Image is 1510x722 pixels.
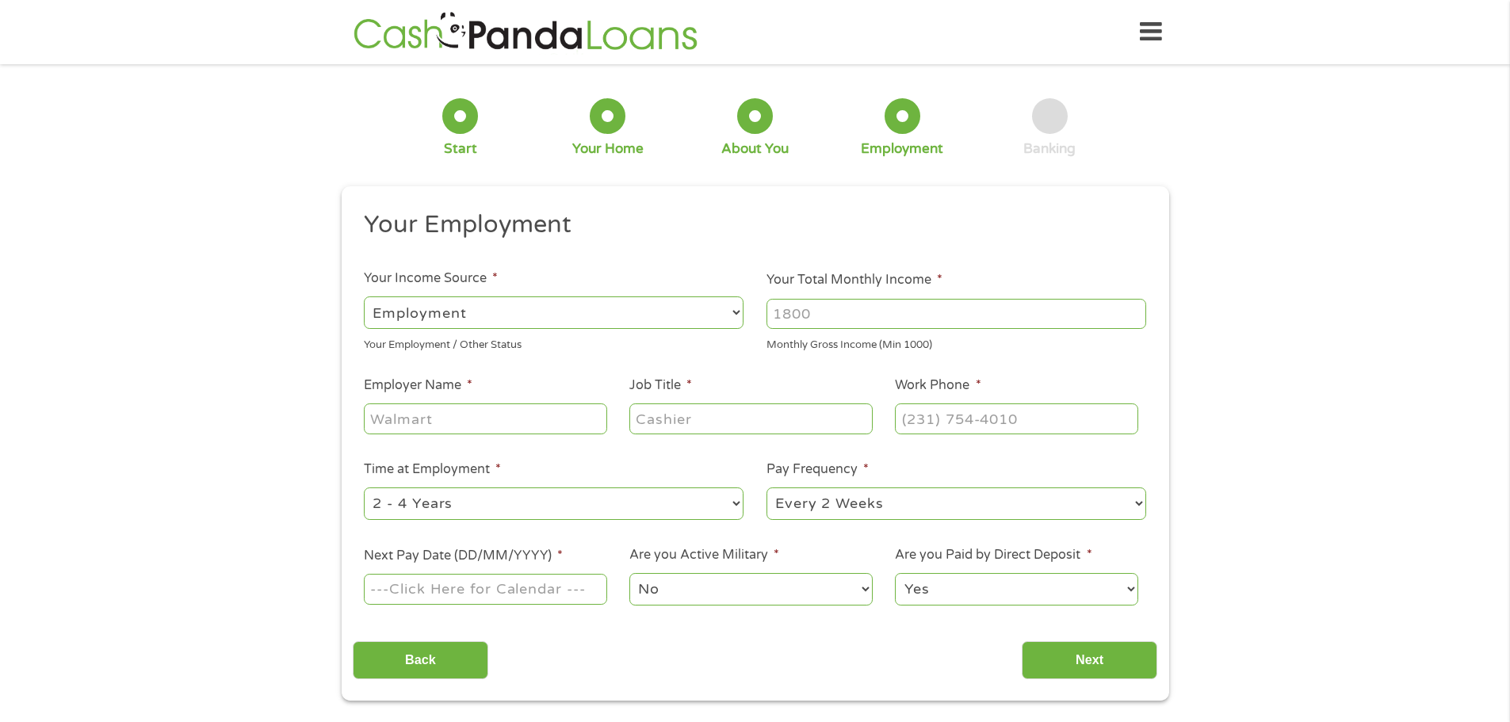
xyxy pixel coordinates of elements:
label: Your Income Source [364,270,498,287]
div: About You [721,140,789,158]
label: Work Phone [895,377,981,394]
input: 1800 [766,299,1146,329]
h2: Your Employment [364,209,1134,241]
label: Pay Frequency [766,461,869,478]
label: Are you Paid by Direct Deposit [895,547,1091,563]
div: Your Employment / Other Status [364,332,744,353]
div: Employment [861,140,943,158]
label: Employer Name [364,377,472,394]
input: Back [353,641,488,680]
div: Start [444,140,477,158]
label: Time at Employment [364,461,501,478]
label: Are you Active Military [629,547,779,563]
label: Next Pay Date (DD/MM/YYYY) [364,548,563,564]
label: Job Title [629,377,692,394]
div: Banking [1023,140,1076,158]
input: Next [1022,641,1157,680]
img: GetLoanNow Logo [349,10,702,55]
div: Monthly Gross Income (Min 1000) [766,332,1146,353]
input: Cashier [629,403,872,434]
label: Your Total Monthly Income [766,272,942,288]
input: (231) 754-4010 [895,403,1137,434]
div: Your Home [572,140,644,158]
input: Walmart [364,403,606,434]
input: ---Click Here for Calendar --- [364,574,606,604]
